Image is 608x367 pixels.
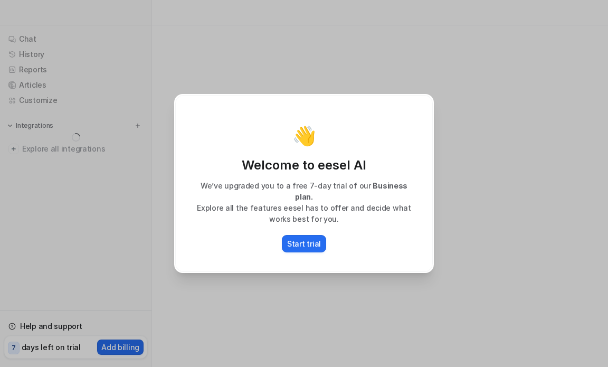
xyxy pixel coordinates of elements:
[282,235,326,252] button: Start trial
[186,180,422,202] p: We’ve upgraded you to a free 7-day trial of our
[186,202,422,224] p: Explore all the features eesel has to offer and decide what works best for you.
[186,157,422,174] p: Welcome to eesel AI
[292,125,316,146] p: 👋
[287,238,321,249] p: Start trial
